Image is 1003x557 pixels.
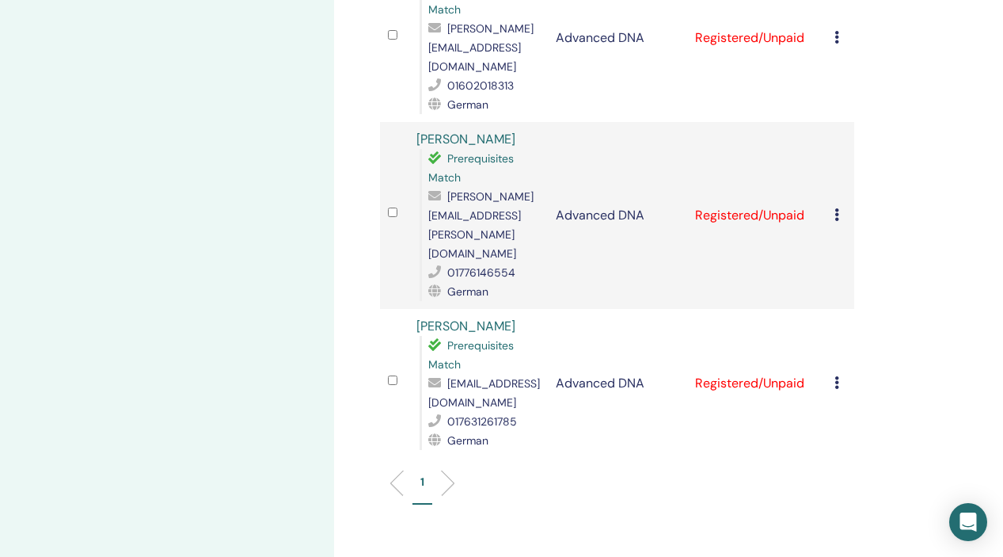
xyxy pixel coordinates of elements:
td: Advanced DNA [548,309,687,458]
span: Prerequisites Match [428,338,514,372]
a: [PERSON_NAME] [416,131,515,147]
span: 01776146554 [447,265,515,280]
td: Advanced DNA [548,122,687,309]
span: [PERSON_NAME][EMAIL_ADDRESS][PERSON_NAME][DOMAIN_NAME] [428,189,534,261]
p: 1 [420,474,424,490]
span: 017631261785 [447,414,517,429]
div: Open Intercom Messenger [949,503,987,541]
span: [PERSON_NAME][EMAIL_ADDRESS][DOMAIN_NAME] [428,21,534,74]
span: German [447,433,488,448]
span: German [447,97,488,112]
a: [PERSON_NAME] [416,318,515,334]
span: 01602018313 [447,78,514,93]
span: Prerequisites Match [428,151,514,185]
span: German [447,284,488,299]
span: [EMAIL_ADDRESS][DOMAIN_NAME] [428,376,540,410]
